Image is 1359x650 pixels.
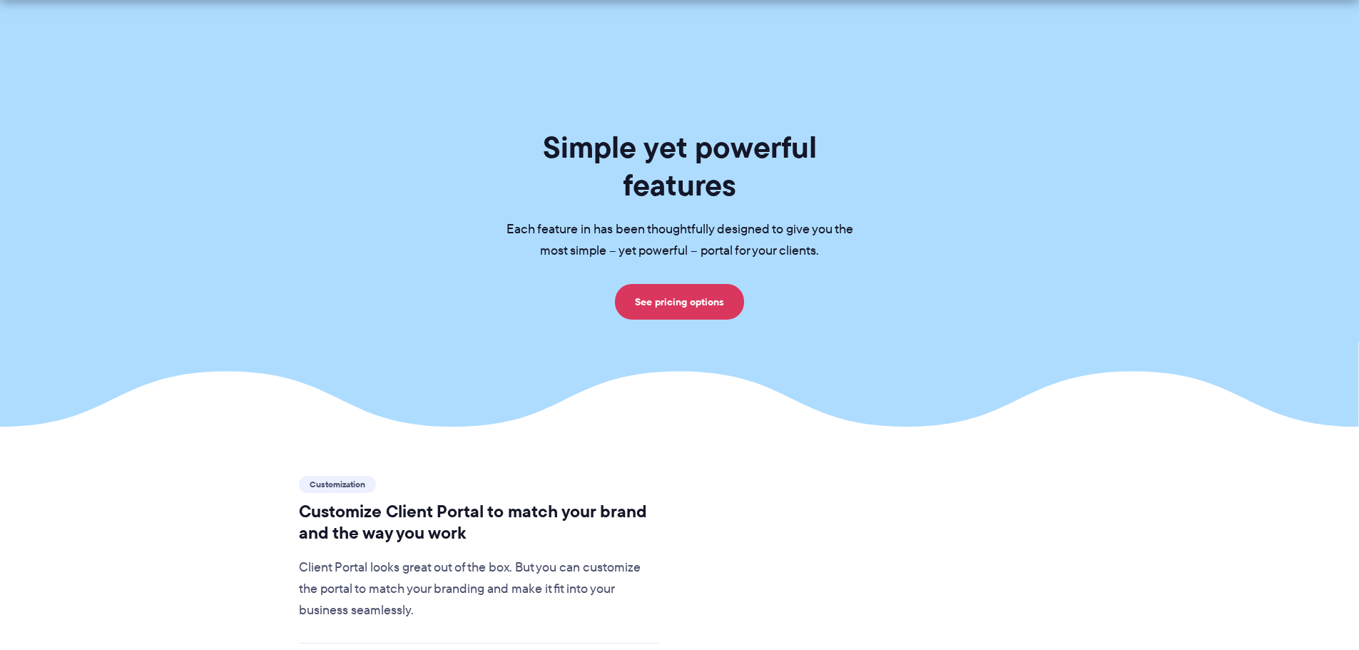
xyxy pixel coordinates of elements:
a: See pricing options [615,284,744,320]
p: Client Portal looks great out of the box. But you can customize the portal to match your branding... [299,557,659,621]
h2: Customize Client Portal to match your brand and the way you work [299,501,659,544]
span: Customization [299,476,376,493]
p: Each feature in has been thoughtfully designed to give you the most simple – yet powerful – porta... [484,219,876,262]
h1: Simple yet powerful features [484,128,876,204]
